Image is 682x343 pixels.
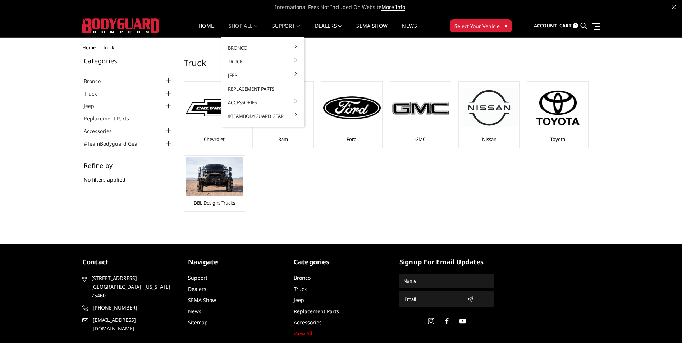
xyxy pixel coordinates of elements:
a: GMC [415,136,426,142]
span: [EMAIL_ADDRESS][DOMAIN_NAME] [93,316,176,333]
a: Replacement Parts [224,82,301,96]
a: Ford [347,136,357,142]
a: Jeep [224,68,301,82]
span: ▾ [505,22,507,29]
span: [PHONE_NUMBER] [93,303,176,312]
a: Cart 0 [559,16,578,36]
a: News [188,308,201,315]
a: Toyota [550,136,565,142]
a: #TeamBodyguard Gear [224,109,301,123]
input: Email [402,293,464,305]
img: BODYGUARD BUMPERS [82,18,160,33]
h5: Categories [84,58,173,64]
a: Support [188,274,207,281]
a: #TeamBodyguard Gear [84,140,148,147]
a: Sitemap [188,319,208,326]
span: [STREET_ADDRESS] [GEOGRAPHIC_DATA], [US_STATE] 75460 [91,274,175,300]
a: Jeep [294,297,304,303]
a: Dealers [315,23,342,37]
h1: Truck [184,58,588,74]
div: No filters applied [84,162,173,191]
a: Truck [84,90,106,97]
h5: Navigate [188,257,283,267]
h5: Refine by [84,162,173,169]
a: SEMA Show [356,23,388,37]
button: Select Your Vehicle [450,19,512,32]
span: Truck [103,44,114,51]
a: Replacement Parts [84,115,138,122]
a: Accessories [84,127,121,135]
h5: signup for email updates [399,257,494,267]
a: News [402,23,417,37]
a: Bronco [294,274,311,281]
a: More Info [381,4,405,11]
h5: contact [82,257,177,267]
a: Nissan [482,136,496,142]
a: Home [82,44,96,51]
a: Account [534,16,557,36]
span: Select Your Vehicle [454,22,500,30]
a: Accessories [224,96,301,109]
span: 0 [573,23,578,28]
a: Truck [294,285,307,292]
a: Truck [224,55,301,68]
a: [PHONE_NUMBER] [82,303,177,312]
a: Accessories [294,319,322,326]
a: shop all [229,23,258,37]
a: View All [294,330,312,337]
iframe: Chat Widget [646,308,682,343]
a: Ram [278,136,288,142]
h5: Categories [294,257,389,267]
span: Cart [559,22,572,29]
input: Name [400,275,493,287]
span: Account [534,22,557,29]
a: Jeep [84,102,103,110]
a: Chevrolet [204,136,225,142]
a: DBL Designs Trucks [194,200,235,206]
a: [EMAIL_ADDRESS][DOMAIN_NAME] [82,316,177,333]
a: Replacement Parts [294,308,339,315]
a: SEMA Show [188,297,216,303]
a: Bronco [224,41,301,55]
a: Dealers [188,285,206,292]
a: Home [198,23,214,37]
a: Bronco [84,77,110,85]
a: Support [272,23,301,37]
